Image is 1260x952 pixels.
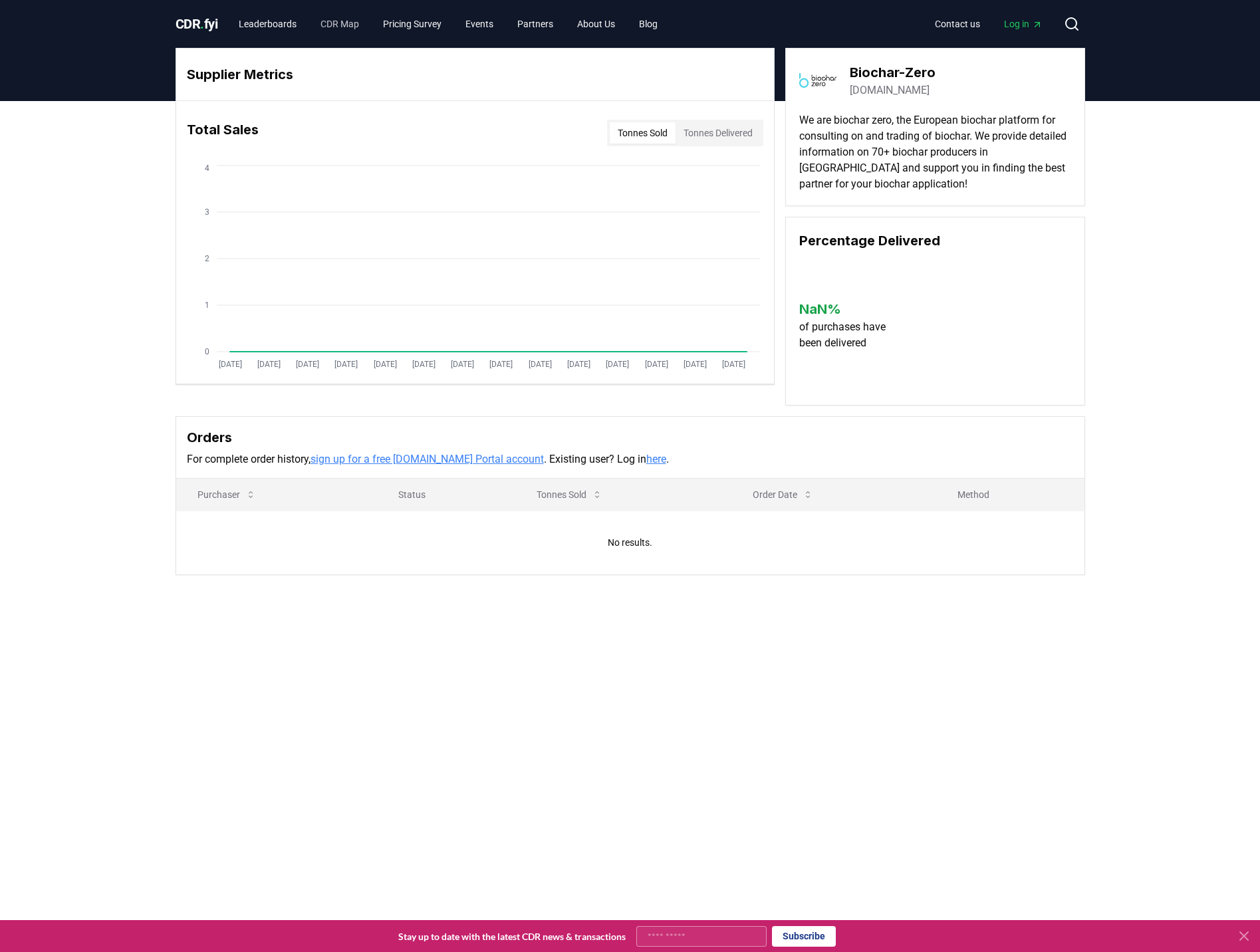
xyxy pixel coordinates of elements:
[489,360,513,369] tspan: [DATE]
[334,360,358,369] tspan: [DATE]
[228,12,307,36] a: Leaderboards
[205,347,209,356] tspan: 0
[218,360,241,369] tspan: [DATE]
[628,12,668,36] a: Blog
[567,360,590,369] tspan: [DATE]
[924,12,1053,36] nav: Main
[799,319,898,351] p: of purchases have been delivered
[528,360,551,369] tspan: [DATE]
[187,64,763,84] h3: Supplier Metrics
[296,360,319,369] tspan: [DATE]
[310,12,370,36] a: CDR Map
[205,300,209,310] tspan: 1
[388,488,505,501] p: Status
[947,488,1074,501] p: Method
[526,481,613,508] button: Tonnes Sold
[646,453,666,465] a: here
[311,453,544,465] a: sign up for a free [DOMAIN_NAME] Portal account
[187,120,259,146] h3: Total Sales
[205,254,209,263] tspan: 2
[455,12,504,36] a: Events
[205,207,209,217] tspan: 3
[187,481,267,508] button: Purchaser
[187,451,1074,467] p: For complete order history, . Existing user? Log in .
[228,12,668,36] nav: Main
[683,360,706,369] tspan: [DATE]
[176,511,1084,574] td: No results.
[451,360,474,369] tspan: [DATE]
[799,112,1071,192] p: We are biochar zero, the European biochar platform for consulting on and trading of biochar. We p...
[610,122,676,144] button: Tonnes Sold
[257,360,280,369] tspan: [DATE]
[799,231,1071,251] h3: Percentage Delivered
[799,299,898,319] h3: NaN %
[373,360,396,369] tspan: [DATE]
[742,481,824,508] button: Order Date
[507,12,564,36] a: Partners
[993,12,1053,36] a: Log in
[412,360,435,369] tspan: [DATE]
[850,82,930,98] a: [DOMAIN_NAME]
[924,12,991,36] a: Contact us
[722,360,745,369] tspan: [DATE]
[1004,17,1043,31] span: Log in
[644,360,668,369] tspan: [DATE]
[176,15,218,33] a: CDR.fyi
[200,16,204,32] span: .
[799,62,836,99] img: Biochar-Zero-logo
[567,12,626,36] a: About Us
[176,16,218,32] span: CDR fyi
[850,62,936,82] h3: Biochar-Zero
[676,122,761,144] button: Tonnes Delivered
[205,164,209,173] tspan: 4
[606,360,629,369] tspan: [DATE]
[187,427,1074,447] h3: Orders
[372,12,452,36] a: Pricing Survey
